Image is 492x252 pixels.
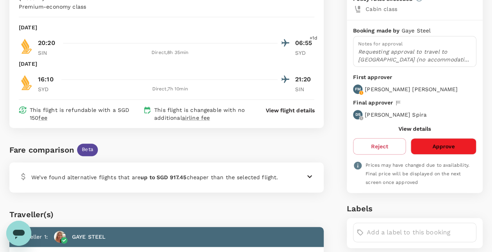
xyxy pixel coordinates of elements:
[358,41,403,47] span: Notes for approval
[295,49,314,57] p: SYD
[54,231,66,243] img: avatar-68cb8b93ebafb.jpeg
[366,5,476,13] p: Cabin class
[38,49,58,57] p: SIN
[19,38,34,54] img: SQ
[411,138,476,155] button: Approve
[19,23,37,31] p: [DATE]
[353,73,476,81] p: First approver
[367,226,473,239] input: Add a label to this booking
[31,173,278,181] p: We’ve found alternative flights that are cheaper than the selected flight.
[353,27,401,34] p: Booking made by
[19,60,37,68] p: [DATE]
[182,115,210,121] span: airline fee
[355,112,360,117] p: DS
[38,85,58,93] p: SYD
[401,27,431,34] p: Gaye Steel
[295,85,314,93] p: SIN
[19,75,34,90] img: SQ
[72,233,106,241] p: GAYE STEEL
[365,85,458,93] p: [PERSON_NAME] [PERSON_NAME]
[353,99,393,107] p: Final approver
[347,202,483,215] h6: Labels
[6,221,31,246] iframe: Button to launch messaging window
[9,144,74,156] div: Fare comparison
[355,86,360,92] p: FM
[358,48,471,63] p: Requesting approval to travel to [GEOGRAPHIC_DATA] (no accommodation required) to support strateg...
[353,138,406,155] button: Reject
[365,111,427,119] p: [PERSON_NAME] Spira
[19,3,86,11] p: Premium-economy class
[38,38,55,48] p: 20:20
[62,49,278,57] div: Direct , 8h 35min
[30,106,140,122] p: This flight is refundable with a SGD 150
[141,174,186,180] b: up to SGD 917.45
[19,233,48,241] p: Traveller 1 :
[295,75,314,84] p: 21:20
[38,75,54,84] p: 16:10
[9,208,324,221] div: Traveller(s)
[366,162,469,185] span: Prices may have changed due to availability. Final price will be displayed on the next screen onc...
[398,126,431,132] button: View details
[310,34,317,42] span: +1d
[62,85,278,93] div: Direct , 7h 10min
[266,106,314,114] button: View flight details
[77,146,98,153] span: Beta
[38,115,47,121] span: fee
[154,106,252,122] p: This flight is changeable with no additional
[295,38,314,48] p: 06:55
